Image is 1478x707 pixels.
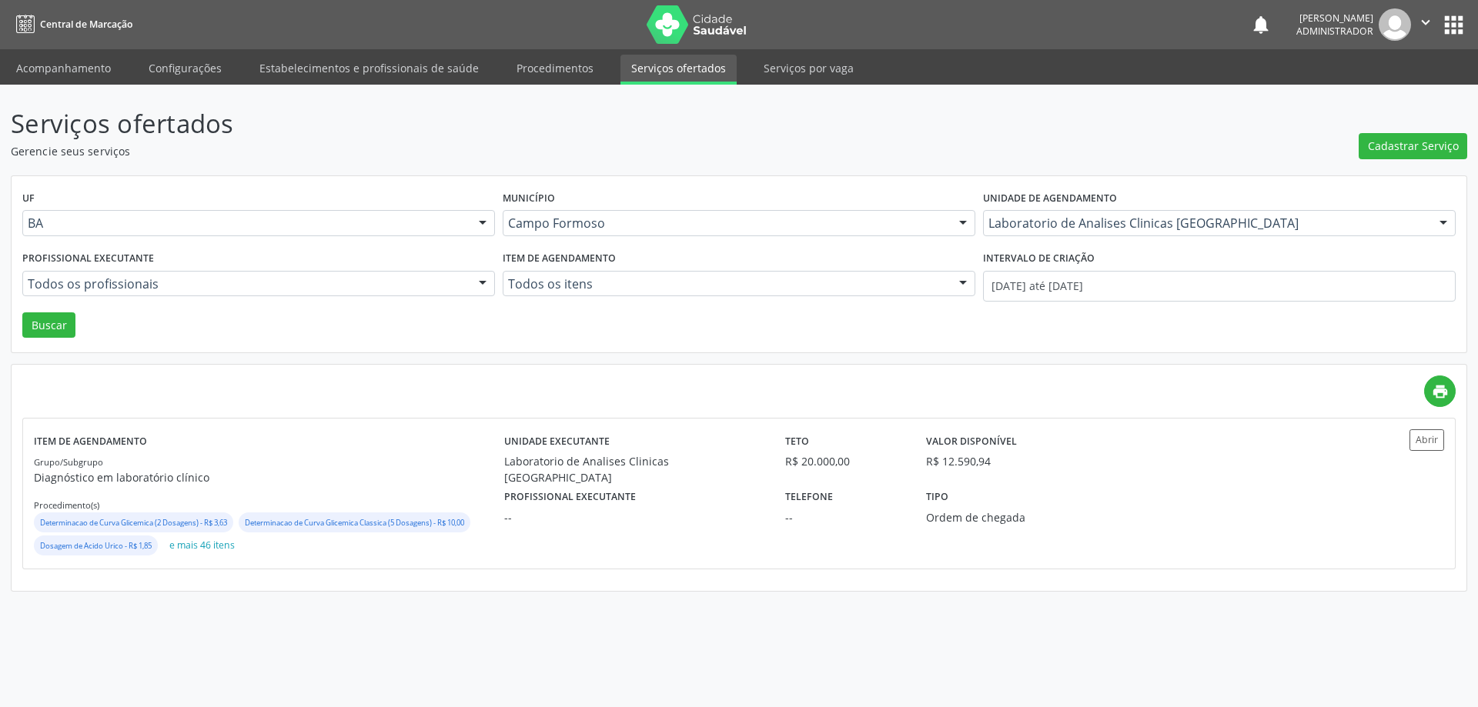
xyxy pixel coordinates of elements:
i: print [1432,383,1449,400]
p: Diagnóstico em laboratório clínico [34,469,504,485]
span: Todos os profissionais [28,276,463,292]
label: Tipo [926,485,948,509]
button: apps [1440,12,1467,38]
span: Campo Formoso [508,215,944,231]
label: UF [22,187,35,211]
span: Cadastrar Serviço [1368,138,1459,154]
small: Grupo/Subgrupo [34,456,103,468]
div: R$ 12.590,94 [926,453,991,469]
span: BA [28,215,463,231]
p: Gerencie seus serviços [11,143,1030,159]
label: Item de agendamento [503,247,616,271]
button: Cadastrar Serviço [1359,133,1467,159]
label: Telefone [785,485,833,509]
small: Determinacao de Curva Glicemica (2 Dosagens) - R$ 3,63 [40,518,227,528]
label: Unidade executante [504,429,610,453]
label: Profissional executante [504,485,636,509]
a: Central de Marcação [11,12,132,37]
input: Selecione um intervalo [983,271,1456,302]
div: -- [504,509,764,525]
label: Valor disponível [926,429,1017,453]
label: Teto [785,429,809,453]
a: Configurações [138,55,232,82]
div: Laboratorio de Analises Clinicas [GEOGRAPHIC_DATA] [504,453,764,485]
button: Abrir [1409,429,1444,450]
a: print [1424,375,1456,407]
label: Profissional executante [22,247,154,271]
button: e mais 46 itens [163,535,241,556]
div: [PERSON_NAME] [1296,12,1373,25]
small: Procedimento(s) [34,499,99,511]
div: Ordem de chegada [926,509,1115,525]
div: -- [785,509,905,525]
img: img [1379,8,1411,41]
p: Serviços ofertados [11,105,1030,143]
span: Administrador [1296,25,1373,38]
label: Item de agendamento [34,429,147,453]
i:  [1417,14,1434,31]
label: Unidade de agendamento [983,187,1117,211]
label: Município [503,187,555,211]
button:  [1411,8,1440,41]
button: notifications [1250,14,1272,35]
a: Procedimentos [506,55,604,82]
button: Buscar [22,312,75,338]
a: Estabelecimentos e profissionais de saúde [249,55,490,82]
span: Central de Marcação [40,18,132,31]
a: Serviços ofertados [620,55,737,85]
span: Todos os itens [508,276,944,292]
small: Determinacao de Curva Glicemica Classica (5 Dosagens) - R$ 10,00 [245,518,464,528]
a: Serviços por vaga [753,55,864,82]
label: Intervalo de criação [983,247,1095,271]
div: R$ 20.000,00 [785,453,905,469]
small: Dosagem de Acido Urico - R$ 1,85 [40,541,152,551]
a: Acompanhamento [5,55,122,82]
span: Laboratorio de Analises Clinicas [GEOGRAPHIC_DATA] [988,215,1424,231]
